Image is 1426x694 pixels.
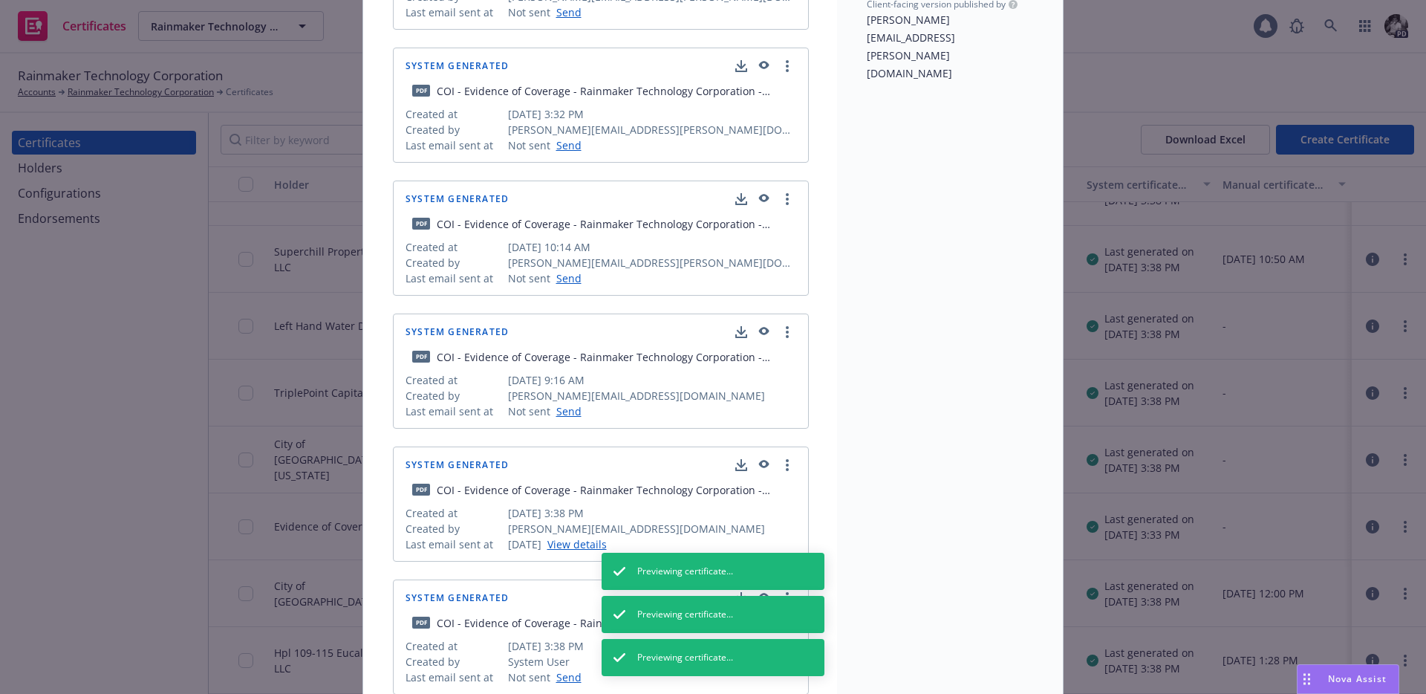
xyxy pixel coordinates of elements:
span: Not sent [508,137,550,153]
div: Drag to move [1298,665,1316,693]
span: System Generated [406,195,509,204]
span: Last email sent at [406,137,502,153]
span: pdf [412,351,430,362]
span: Previewing certificate... [637,651,733,664]
span: Created at [406,239,502,255]
span: Created by [406,521,502,536]
a: more [778,190,796,208]
span: Last email sent at [406,403,502,419]
span: [DATE] [508,536,541,552]
span: System Generated [406,461,509,470]
span: [PERSON_NAME][EMAIL_ADDRESS][PERSON_NAME][DOMAIN_NAME] [508,255,797,270]
span: [PERSON_NAME][EMAIL_ADDRESS][PERSON_NAME][DOMAIN_NAME] [508,122,797,137]
span: Created by [406,122,502,137]
span: Not sent [508,270,550,286]
button: Nova Assist [1297,664,1399,694]
span: Created at [406,505,502,521]
a: more [778,456,796,474]
span: pdf [412,484,430,495]
span: pdf [412,85,430,96]
div: COI - Evidence of Coverage - Rainmaker Technology Corporation - fillable.pdf [437,482,796,498]
span: Created at [406,372,502,388]
span: Last email sent at [406,4,502,20]
a: Send [550,403,582,419]
span: [DATE] 3:38 PM [508,505,797,521]
span: [PERSON_NAME][EMAIL_ADDRESS][DOMAIN_NAME] [508,521,797,536]
a: Send [550,270,582,286]
span: Created at [406,106,502,122]
span: System Generated [406,594,509,603]
span: Not sent [508,669,550,685]
span: pdf [412,218,430,229]
div: COI - Evidence of Coverage - Rainmaker Technology Corporation - fillable.pdf [437,83,796,99]
span: Last email sent at [406,536,502,552]
span: Created by [406,255,502,270]
a: Send [550,137,582,153]
span: [DATE] 3:38 PM [508,638,797,654]
span: Created by [406,388,502,403]
span: Previewing certificate... [637,608,733,621]
span: Nova Assist [1328,672,1387,685]
span: [PERSON_NAME][EMAIL_ADDRESS][DOMAIN_NAME] [508,388,797,403]
a: more [778,323,796,341]
span: Previewing certificate... [637,565,733,578]
a: View details [541,536,607,552]
span: [DATE] 3:32 PM [508,106,797,122]
span: Last email sent at [406,669,502,685]
span: Created at [406,638,502,654]
span: Not sent [508,4,550,20]
div: COI - Evidence of Coverage - Rainmaker Technology Corporation - fillable.pdf [437,349,796,365]
span: [DATE] 9:16 AM [508,372,797,388]
span: [DATE] 10:14 AM [508,239,797,255]
a: Send [550,4,582,20]
a: more [778,57,796,75]
a: Send [550,669,582,685]
span: System User [508,654,797,669]
div: COI - Evidence of Coverage - Rainmaker Technology Corporation - fillable.pdf [437,615,796,631]
span: Created by [406,654,502,669]
span: System Generated [406,328,509,337]
span: Last email sent at [406,270,502,286]
span: System Generated [406,62,509,71]
span: pdf [412,617,430,628]
span: Not sent [508,403,550,419]
span: [PERSON_NAME][EMAIL_ADDRESS][PERSON_NAME][DOMAIN_NAME] [867,13,955,80]
div: COI - Evidence of Coverage - Rainmaker Technology Corporation - fillable.pdf [437,216,796,232]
